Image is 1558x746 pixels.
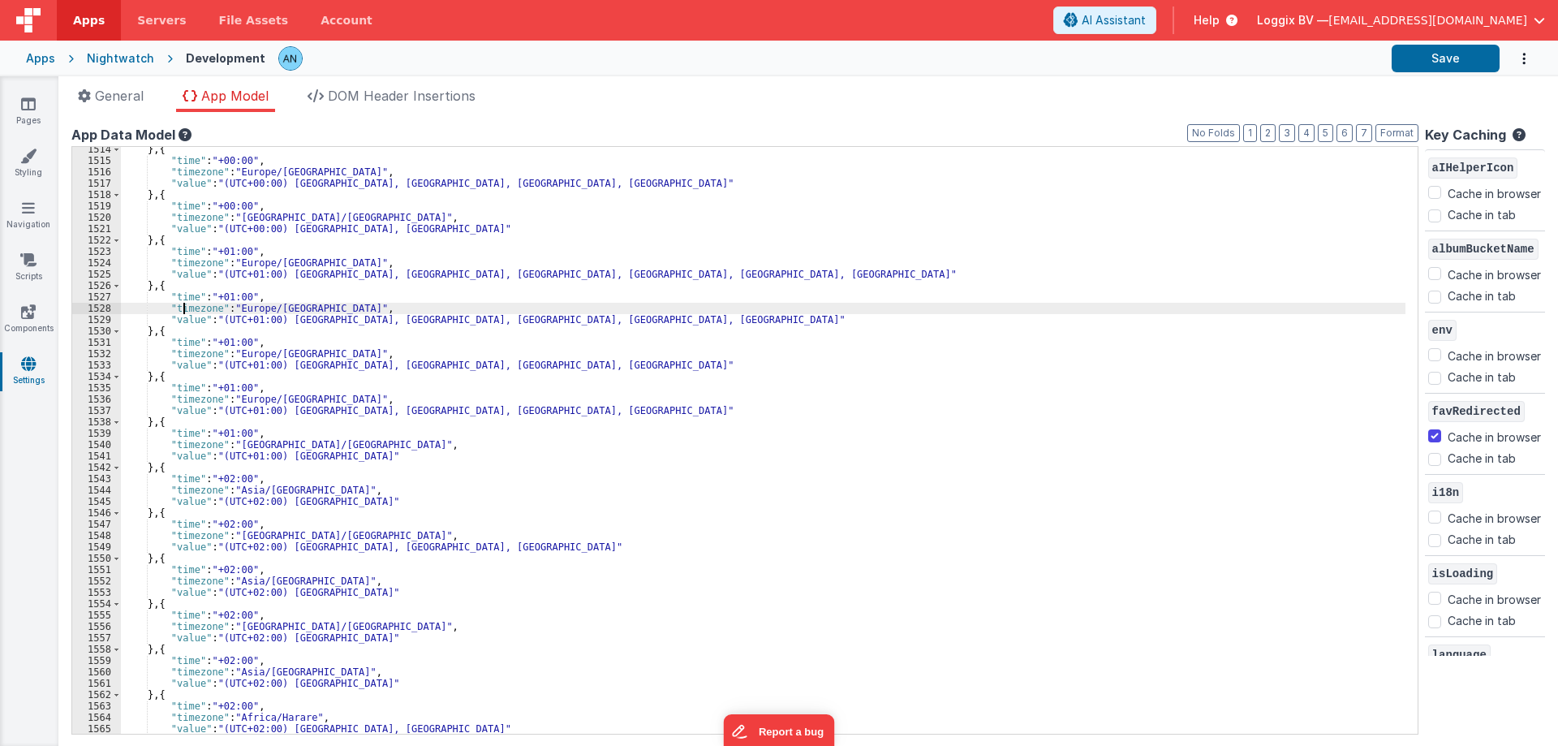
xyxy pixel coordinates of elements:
[72,223,121,235] div: 1521
[1428,401,1525,422] span: favRedirected
[1448,345,1541,364] label: Cache in browser
[1279,124,1295,142] button: 3
[72,257,121,269] div: 1524
[1448,589,1541,608] label: Cache in browser
[72,439,121,451] div: 1540
[1053,6,1156,34] button: AI Assistant
[1448,287,1516,304] label: Cache in tab
[219,12,289,28] span: File Assets
[1082,12,1146,28] span: AI Assistant
[72,451,121,462] div: 1541
[72,246,121,257] div: 1523
[137,12,186,28] span: Servers
[1428,320,1457,341] span: env
[72,303,121,314] div: 1528
[72,678,121,689] div: 1561
[72,394,121,405] div: 1536
[72,416,121,428] div: 1538
[1257,12,1545,28] button: Loggix BV — [EMAIL_ADDRESS][DOMAIN_NAME]
[72,644,121,655] div: 1558
[1428,645,1491,666] span: language
[72,235,121,246] div: 1522
[72,621,121,632] div: 1556
[1500,42,1532,75] button: Options
[1448,183,1541,202] label: Cache in browser
[201,88,269,104] span: App Model
[72,166,121,178] div: 1516
[1257,12,1328,28] span: Loggix BV —
[72,576,121,587] div: 1552
[72,280,121,291] div: 1526
[1428,482,1464,503] span: i18n
[72,587,121,598] div: 1553
[72,723,121,735] div: 1565
[1187,124,1240,142] button: No Folds
[1425,128,1506,143] h4: Key Caching
[72,519,121,530] div: 1547
[328,88,476,104] span: DOM Header Insertions
[1448,507,1541,527] label: Cache in browser
[186,50,265,67] div: Development
[72,610,121,621] div: 1555
[279,47,302,70] img: f1d78738b441ccf0e1fcb79415a71bae
[72,405,121,416] div: 1537
[87,50,154,67] div: Nightwatch
[1194,12,1220,28] span: Help
[72,655,121,666] div: 1559
[1448,612,1516,629] label: Cache in tab
[72,496,121,507] div: 1545
[72,541,121,553] div: 1549
[1243,124,1257,142] button: 1
[26,50,55,67] div: Apps
[1260,124,1276,142] button: 2
[95,88,144,104] span: General
[1448,426,1541,446] label: Cache in browser
[72,314,121,326] div: 1529
[72,564,121,576] div: 1551
[1448,450,1516,467] label: Cache in tab
[72,507,121,519] div: 1546
[72,598,121,610] div: 1554
[72,632,121,644] div: 1557
[72,360,121,371] div: 1533
[72,212,121,223] div: 1520
[72,155,121,166] div: 1515
[1428,563,1498,584] span: isLoading
[1328,12,1527,28] span: [EMAIL_ADDRESS][DOMAIN_NAME]
[72,201,121,212] div: 1519
[72,348,121,360] div: 1532
[1448,369,1516,386] label: Cache in tab
[72,291,121,303] div: 1527
[1448,264,1541,283] label: Cache in browser
[72,189,121,201] div: 1518
[1356,124,1372,142] button: 7
[1392,45,1500,72] button: Save
[72,666,121,678] div: 1560
[72,485,121,496] div: 1544
[72,689,121,701] div: 1562
[72,178,121,189] div: 1517
[1336,124,1353,142] button: 6
[72,473,121,485] div: 1543
[1428,157,1518,179] span: aIHelperIcon
[72,337,121,348] div: 1531
[1375,124,1418,142] button: Format
[71,125,1418,144] div: App Data Model
[72,530,121,541] div: 1548
[72,553,121,564] div: 1550
[73,12,105,28] span: Apps
[1448,206,1516,223] label: Cache in tab
[72,382,121,394] div: 1535
[72,371,121,382] div: 1534
[1428,239,1539,260] span: albumBucketName
[72,269,121,280] div: 1525
[72,701,121,712] div: 1563
[72,326,121,337] div: 1530
[1318,124,1333,142] button: 5
[72,462,121,473] div: 1542
[72,144,121,155] div: 1514
[72,428,121,439] div: 1539
[72,712,121,723] div: 1564
[1298,124,1315,142] button: 4
[1448,531,1516,548] label: Cache in tab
